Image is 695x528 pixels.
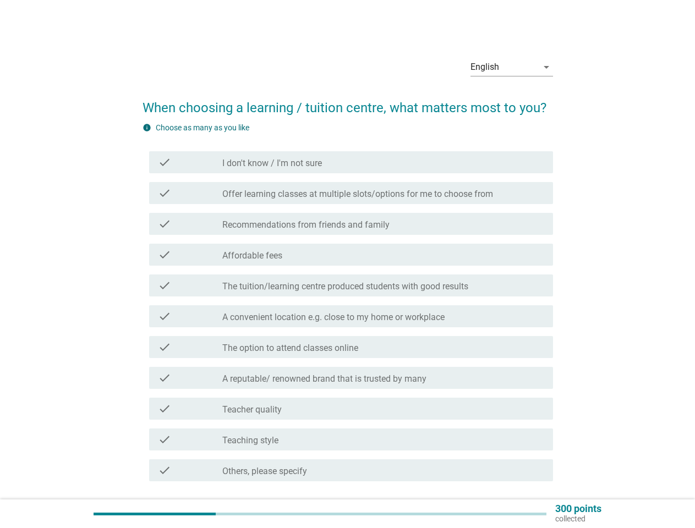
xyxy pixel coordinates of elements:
label: The option to attend classes online [222,343,358,354]
i: check [158,217,171,230]
p: collected [555,514,601,524]
label: Others, please specify [222,466,307,477]
p: 300 points [555,504,601,514]
label: A reputable/ renowned brand that is trusted by many [222,373,426,384]
i: check [158,156,171,169]
i: check [158,371,171,384]
label: Affordable fees [222,250,282,261]
i: arrow_drop_down [540,61,553,74]
i: check [158,279,171,292]
i: check [158,433,171,446]
i: check [158,402,171,415]
div: English [470,62,499,72]
label: Offer learning classes at multiple slots/options for me to choose from [222,189,493,200]
i: check [158,464,171,477]
label: Choose as many as you like [156,123,249,132]
label: Recommendations from friends and family [222,219,390,230]
i: check [158,310,171,323]
label: Teacher quality [222,404,282,415]
label: The tuition/learning centre produced students with good results [222,281,468,292]
i: info [143,123,151,132]
i: check [158,340,171,354]
i: check [158,186,171,200]
i: check [158,248,171,261]
label: Teaching style [222,435,278,446]
label: A convenient location e.g. close to my home or workplace [222,312,445,323]
h2: When choosing a learning / tuition centre, what matters most to you? [143,87,553,118]
label: I don't know / I'm not sure [222,158,322,169]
